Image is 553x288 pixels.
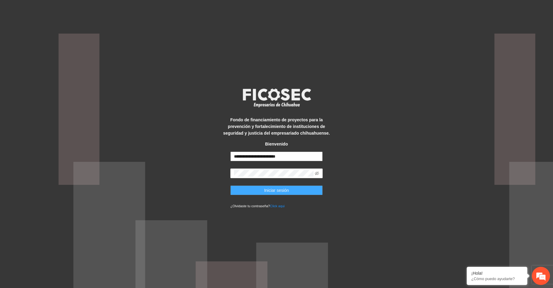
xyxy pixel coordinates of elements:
[264,187,289,194] span: Iniciar sesión
[230,185,323,195] button: Iniciar sesión
[239,87,314,109] img: logo
[265,142,288,146] strong: Bienvenido
[223,117,330,136] strong: Fondo de financiamiento de proyectos para la prevención y fortalecimiento de instituciones de seg...
[315,171,319,175] span: eye-invisible
[270,204,285,208] a: Click aqui
[230,204,285,208] small: ¿Olvidaste tu contraseña?
[471,271,523,276] div: ¡Hola!
[471,277,523,281] p: ¿Cómo puedo ayudarte?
